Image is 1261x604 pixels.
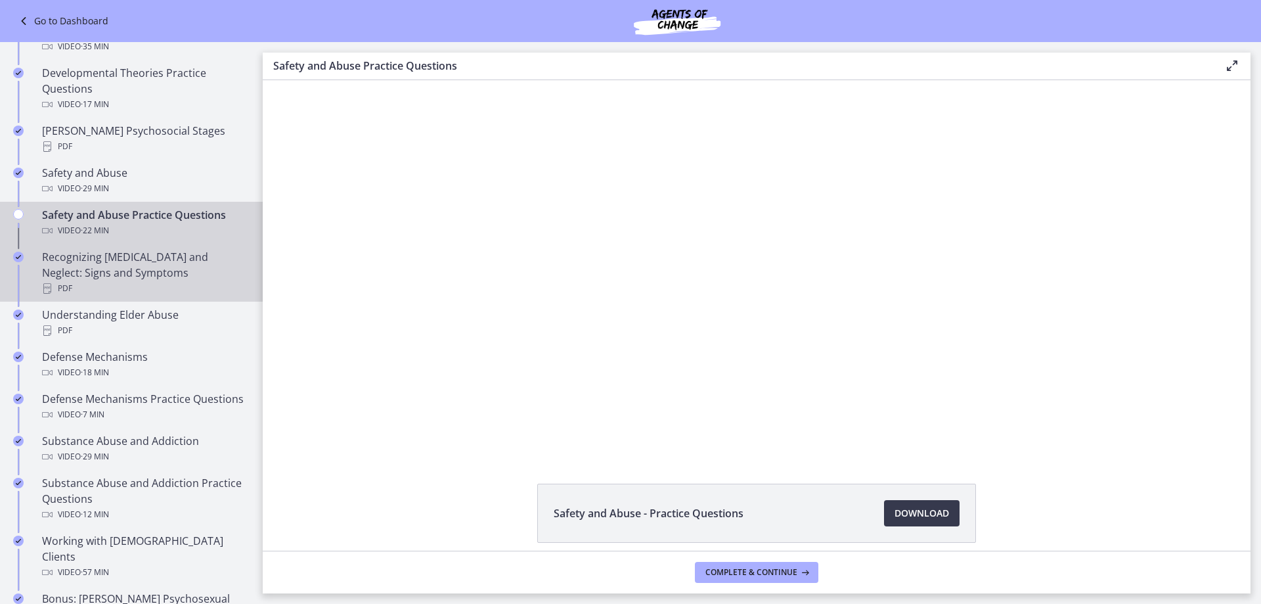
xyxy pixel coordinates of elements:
[81,407,104,423] span: · 7 min
[81,365,109,381] span: · 18 min
[81,39,109,55] span: · 35 min
[13,68,24,78] i: Completed
[13,436,24,446] i: Completed
[42,249,247,296] div: Recognizing [MEDICAL_DATA] and Neglect: Signs and Symptoms
[13,394,24,404] i: Completed
[42,391,247,423] div: Defense Mechanisms Practice Questions
[42,281,247,296] div: PDF
[42,39,247,55] div: Video
[13,536,24,546] i: Completed
[42,565,247,580] div: Video
[42,365,247,381] div: Video
[42,407,247,423] div: Video
[81,565,109,580] span: · 57 min
[895,505,949,521] span: Download
[81,507,109,523] span: · 12 min
[13,478,24,488] i: Completed
[42,475,247,523] div: Substance Abuse and Addiction Practice Questions
[13,352,24,362] i: Completed
[16,13,108,29] a: Go to Dashboard
[42,123,247,154] div: [PERSON_NAME] Psychosocial Stages
[13,310,24,320] i: Completed
[42,223,247,239] div: Video
[705,567,797,578] span: Complete & continue
[42,433,247,465] div: Substance Abuse and Addiction
[81,223,109,239] span: · 22 min
[42,65,247,112] div: Developmental Theories Practice Questions
[42,349,247,381] div: Defense Mechanisms
[42,139,247,154] div: PDF
[13,126,24,136] i: Completed
[598,5,756,37] img: Agents of Change
[13,252,24,262] i: Completed
[884,500,960,526] a: Download
[42,207,247,239] div: Safety and Abuse Practice Questions
[81,181,109,197] span: · 29 min
[42,533,247,580] div: Working with [DEMOGRAPHIC_DATA] Clients
[695,562,818,583] button: Complete & continue
[42,307,247,338] div: Understanding Elder Abuse
[554,505,743,521] span: Safety and Abuse - Practice Questions
[263,80,1250,453] iframe: Video Lesson
[42,507,247,523] div: Video
[42,165,247,197] div: Safety and Abuse
[42,97,247,112] div: Video
[42,181,247,197] div: Video
[273,58,1203,74] h3: Safety and Abuse Practice Questions
[42,323,247,338] div: PDF
[13,168,24,178] i: Completed
[13,593,24,604] i: Completed
[42,449,247,465] div: Video
[81,97,109,112] span: · 17 min
[81,449,109,465] span: · 29 min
